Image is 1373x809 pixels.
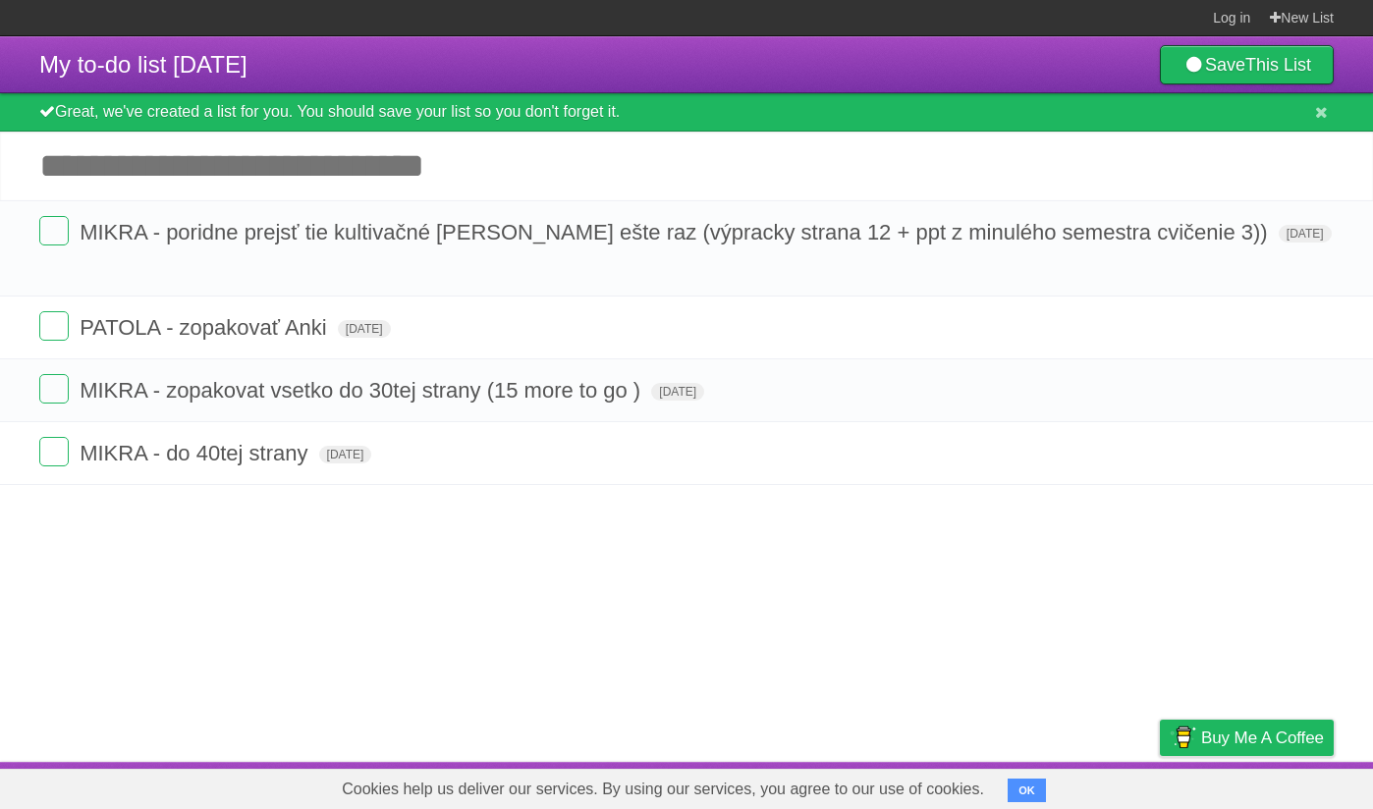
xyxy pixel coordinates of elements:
a: About [899,767,940,804]
label: Done [39,374,69,404]
span: PATOLA - zopakovať Anki [80,315,332,340]
a: Privacy [1134,767,1185,804]
a: Suggest a feature [1210,767,1334,804]
span: MIKRA - poridne prejsť tie kultivačné [PERSON_NAME] ešte raz (výpracky strana 12 + ppt z minulého... [80,220,1273,244]
label: Done [39,437,69,466]
b: This List [1245,55,1311,75]
button: OK [1008,779,1046,802]
a: Terms [1068,767,1111,804]
span: Buy me a coffee [1201,721,1324,755]
a: SaveThis List [1160,45,1334,84]
label: Done [39,311,69,341]
span: My to-do list [DATE] [39,51,247,78]
a: Buy me a coffee [1160,720,1334,756]
span: [DATE] [338,320,391,338]
span: Cookies help us deliver our services. By using our services, you agree to our use of cookies. [322,770,1004,809]
a: Developers [963,767,1043,804]
label: Done [39,216,69,245]
span: MIKRA - zopakovat vsetko do 30tej strany (15 more to go ) [80,378,645,403]
span: MIKRA - do 40tej strany [80,441,312,465]
span: [DATE] [1279,225,1332,243]
span: [DATE] [651,383,704,401]
img: Buy me a coffee [1170,721,1196,754]
span: [DATE] [319,446,372,463]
